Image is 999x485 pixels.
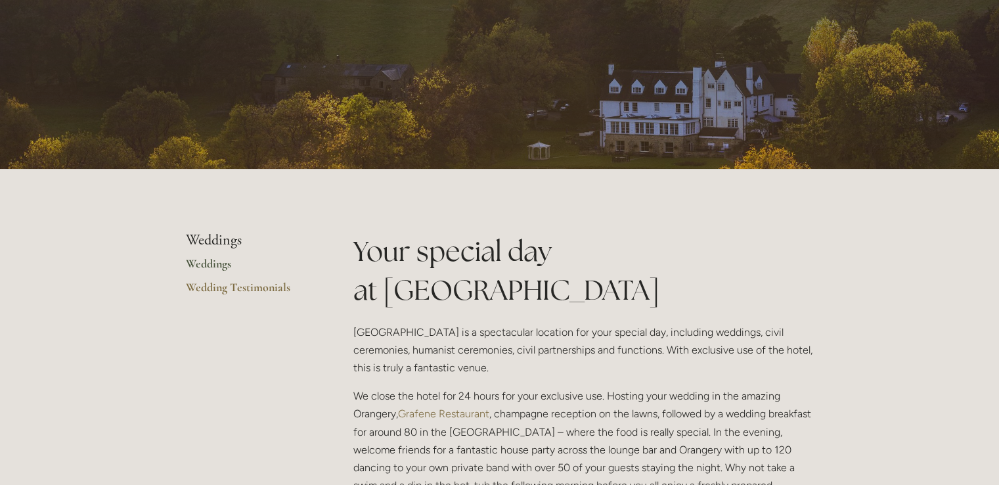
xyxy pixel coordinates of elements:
a: Wedding Testimonials [186,280,311,304]
li: Weddings [186,232,311,249]
a: Weddings [186,256,311,280]
a: Grafene Restaurant [398,407,489,420]
p: [GEOGRAPHIC_DATA] is a spectacular location for your special day, including weddings, civil cerem... [353,323,814,377]
h1: Your special day at [GEOGRAPHIC_DATA] [353,232,814,310]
